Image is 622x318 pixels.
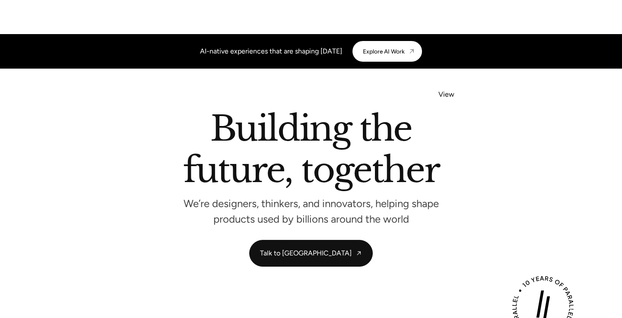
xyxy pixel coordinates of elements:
div: AI-native experiences that are shaping [DATE] [200,46,342,57]
img: CTA arrow image [408,48,415,55]
div: Explore AI Work [363,48,405,55]
a: Explore AI Work [352,41,422,62]
h2: Building the future, together [183,112,439,191]
p: We’re designers, thinkers, and innovators, helping shape products used by billions around the world [181,200,441,223]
